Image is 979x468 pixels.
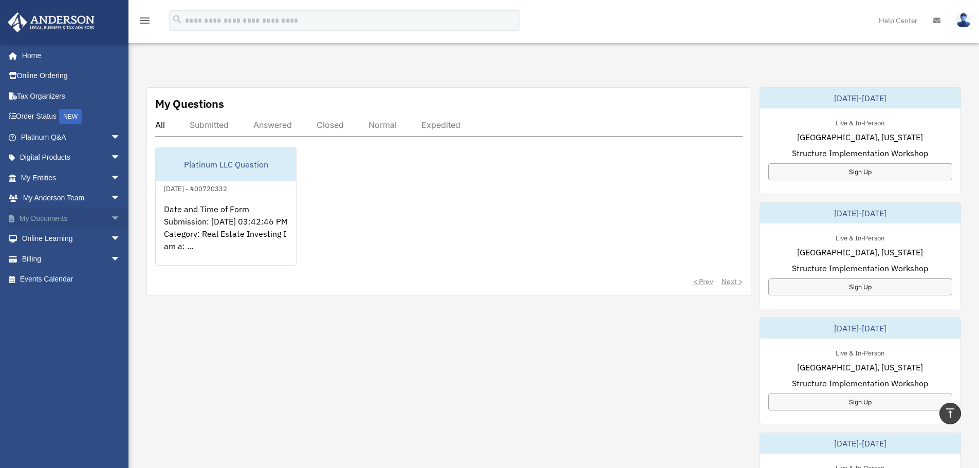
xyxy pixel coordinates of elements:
[944,407,956,419] i: vertical_align_top
[110,249,131,270] span: arrow_drop_down
[5,12,98,32] img: Anderson Advisors Platinum Portal
[792,262,928,274] span: Structure Implementation Workshop
[110,229,131,250] span: arrow_drop_down
[421,120,460,130] div: Expedited
[827,347,893,358] div: Live & In-Person
[110,127,131,148] span: arrow_drop_down
[7,167,136,188] a: My Entitiesarrow_drop_down
[110,188,131,209] span: arrow_drop_down
[190,120,229,130] div: Submitted
[7,208,136,229] a: My Documentsarrow_drop_down
[768,278,952,295] a: Sign Up
[797,246,923,258] span: [GEOGRAPHIC_DATA], [US_STATE]
[797,131,923,143] span: [GEOGRAPHIC_DATA], [US_STATE]
[760,203,960,223] div: [DATE]-[DATE]
[156,148,296,181] div: Platinum LLC Question
[797,361,923,373] span: [GEOGRAPHIC_DATA], [US_STATE]
[7,249,136,269] a: Billingarrow_drop_down
[368,120,397,130] div: Normal
[155,147,297,266] a: Platinum LLC Question[DATE] - #00720332Date and Time of Form Submission: [DATE] 03:42:46 PM Categ...
[110,167,131,189] span: arrow_drop_down
[317,120,344,130] div: Closed
[7,229,136,249] a: Online Learningarrow_drop_down
[7,147,136,168] a: Digital Productsarrow_drop_down
[155,120,165,130] div: All
[760,88,960,108] div: [DATE]-[DATE]
[139,14,151,27] i: menu
[827,232,893,242] div: Live & In-Person
[156,195,296,275] div: Date and Time of Form Submission: [DATE] 03:42:46 PM Category: Real Estate Investing I am a: ...
[7,86,136,106] a: Tax Organizers
[827,117,893,127] div: Live & In-Person
[956,13,971,28] img: User Pic
[768,394,952,410] a: Sign Up
[110,208,131,229] span: arrow_drop_down
[760,318,960,339] div: [DATE]-[DATE]
[7,106,136,127] a: Order StatusNEW
[59,109,82,124] div: NEW
[939,403,961,424] a: vertical_align_top
[172,14,183,25] i: search
[7,45,131,66] a: Home
[7,269,136,290] a: Events Calendar
[7,188,136,209] a: My Anderson Teamarrow_drop_down
[7,127,136,147] a: Platinum Q&Aarrow_drop_down
[156,182,235,193] div: [DATE] - #00720332
[792,147,928,159] span: Structure Implementation Workshop
[110,147,131,169] span: arrow_drop_down
[768,163,952,180] a: Sign Up
[253,120,292,130] div: Answered
[155,96,224,111] div: My Questions
[139,18,151,27] a: menu
[7,66,136,86] a: Online Ordering
[792,377,928,389] span: Structure Implementation Workshop
[760,433,960,454] div: [DATE]-[DATE]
